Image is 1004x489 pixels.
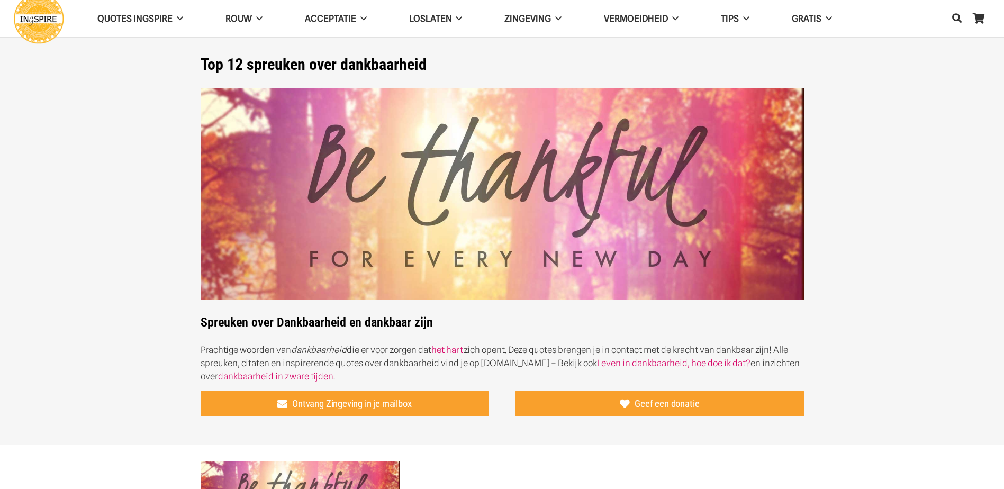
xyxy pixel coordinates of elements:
span: VERMOEIDHEID [604,13,668,24]
em: dankbaarheid [291,345,347,355]
strong: Spreuken over Dankbaarheid en dankbaar zijn [201,88,804,330]
a: QUOTES INGSPIRE [76,5,204,32]
span: QUOTES INGSPIRE [97,13,173,24]
a: ROUW [204,5,284,32]
p: Prachtige woorden van die er voor zorgen dat zich opent. Deze quotes brengen je in contact met de... [201,343,804,383]
a: VERMOEIDHEID [583,5,700,32]
h1: Top 12 spreuken over dankbaarheid [201,55,804,74]
span: Geef een donatie [635,398,699,410]
a: dankbaarheid in zware tijden [218,371,333,382]
a: Zingeving [483,5,583,32]
a: Loslaten [388,5,484,32]
a: Geef een donatie [515,391,804,416]
a: Zoeken [946,6,967,31]
span: Loslaten [409,13,452,24]
a: het hart [431,345,464,355]
span: TIPS [721,13,739,24]
a: Acceptatie [284,5,388,32]
img: De mooiste spreuken van Ingspire over Dankbaarheid en Dankbaar zijn [201,88,804,300]
a: TIPS [700,5,771,32]
a: Wijsheid – Er gewoon te zijn is een zegen. Te mogen leven is heilig. [201,462,400,473]
span: Acceptatie [305,13,356,24]
span: Zingeving [504,13,551,24]
span: Ontvang Zingeving in je mailbox [292,398,411,410]
a: Leven in dankbaarheid, hoe doe ik dat? [597,358,750,368]
a: Ontvang Zingeving in je mailbox [201,391,489,416]
a: GRATIS [771,5,853,32]
span: ROUW [225,13,252,24]
span: GRATIS [792,13,821,24]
